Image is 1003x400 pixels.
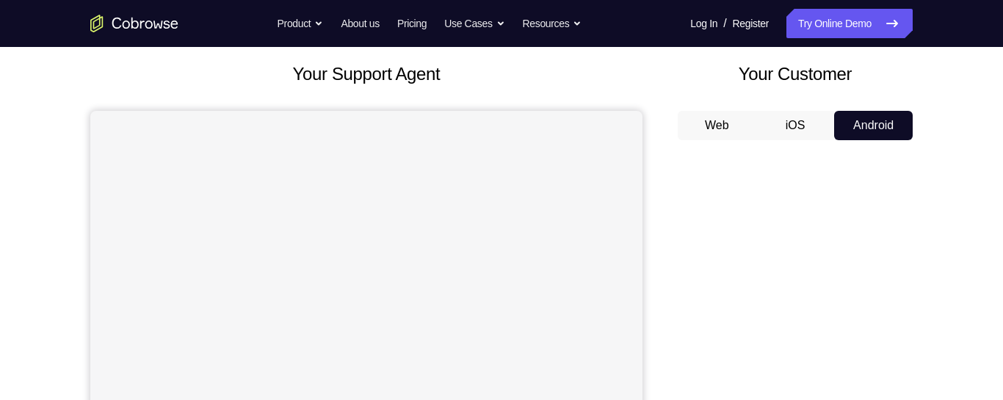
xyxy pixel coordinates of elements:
[723,15,726,32] span: /
[444,9,504,38] button: Use Cases
[678,111,756,140] button: Web
[690,9,717,38] a: Log In
[733,9,769,38] a: Register
[756,111,835,140] button: iOS
[523,9,582,38] button: Resources
[678,61,913,87] h2: Your Customer
[278,9,324,38] button: Product
[786,9,913,38] a: Try Online Demo
[341,9,379,38] a: About us
[397,9,427,38] a: Pricing
[834,111,913,140] button: Android
[90,61,642,87] h2: Your Support Agent
[90,15,178,32] a: Go to the home page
